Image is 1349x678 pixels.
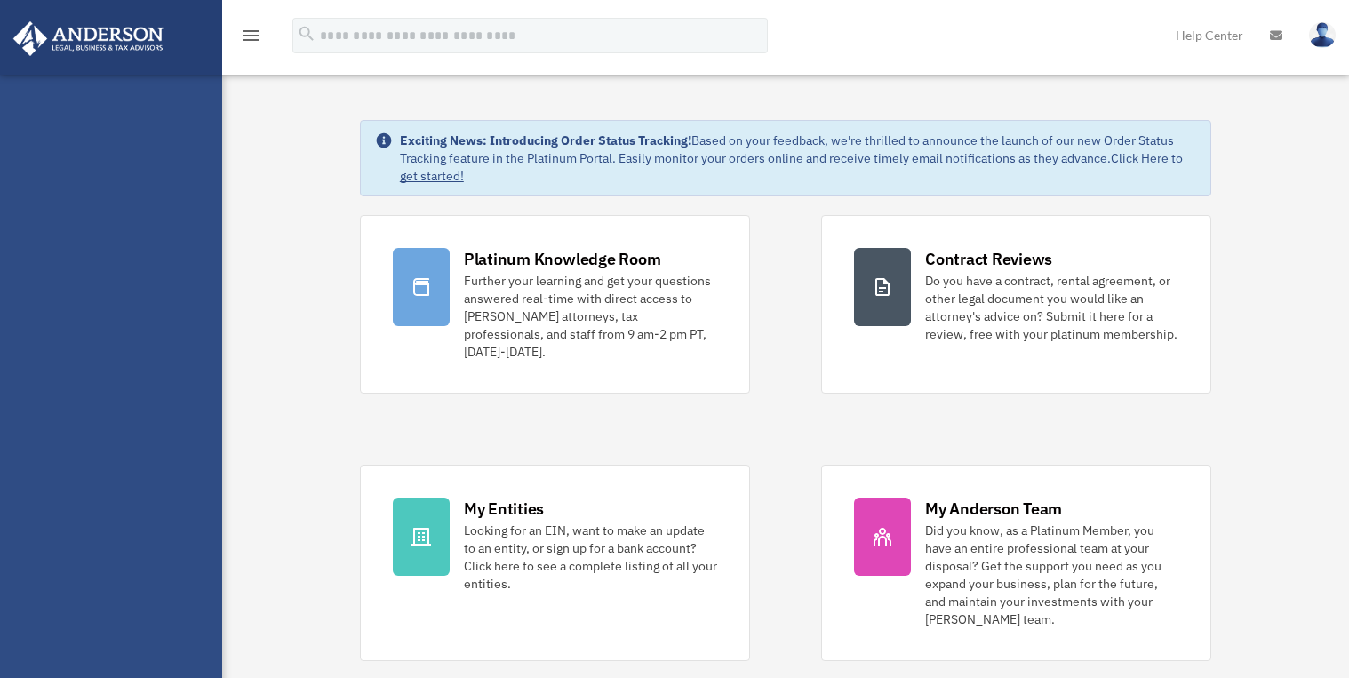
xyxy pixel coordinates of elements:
[821,215,1211,394] a: Contract Reviews Do you have a contract, rental agreement, or other legal document you would like...
[400,150,1183,184] a: Click Here to get started!
[8,21,169,56] img: Anderson Advisors Platinum Portal
[925,498,1062,520] div: My Anderson Team
[925,248,1052,270] div: Contract Reviews
[925,272,1178,343] div: Do you have a contract, rental agreement, or other legal document you would like an attorney's ad...
[240,25,261,46] i: menu
[464,248,661,270] div: Platinum Knowledge Room
[400,132,1196,185] div: Based on your feedback, we're thrilled to announce the launch of our new Order Status Tracking fe...
[1309,22,1336,48] img: User Pic
[297,24,316,44] i: search
[821,465,1211,661] a: My Anderson Team Did you know, as a Platinum Member, you have an entire professional team at your...
[464,522,717,593] div: Looking for an EIN, want to make an update to an entity, or sign up for a bank account? Click her...
[925,522,1178,628] div: Did you know, as a Platinum Member, you have an entire professional team at your disposal? Get th...
[360,465,750,661] a: My Entities Looking for an EIN, want to make an update to an entity, or sign up for a bank accoun...
[240,31,261,46] a: menu
[400,132,691,148] strong: Exciting News: Introducing Order Status Tracking!
[360,215,750,394] a: Platinum Knowledge Room Further your learning and get your questions answered real-time with dire...
[464,498,544,520] div: My Entities
[464,272,717,361] div: Further your learning and get your questions answered real-time with direct access to [PERSON_NAM...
